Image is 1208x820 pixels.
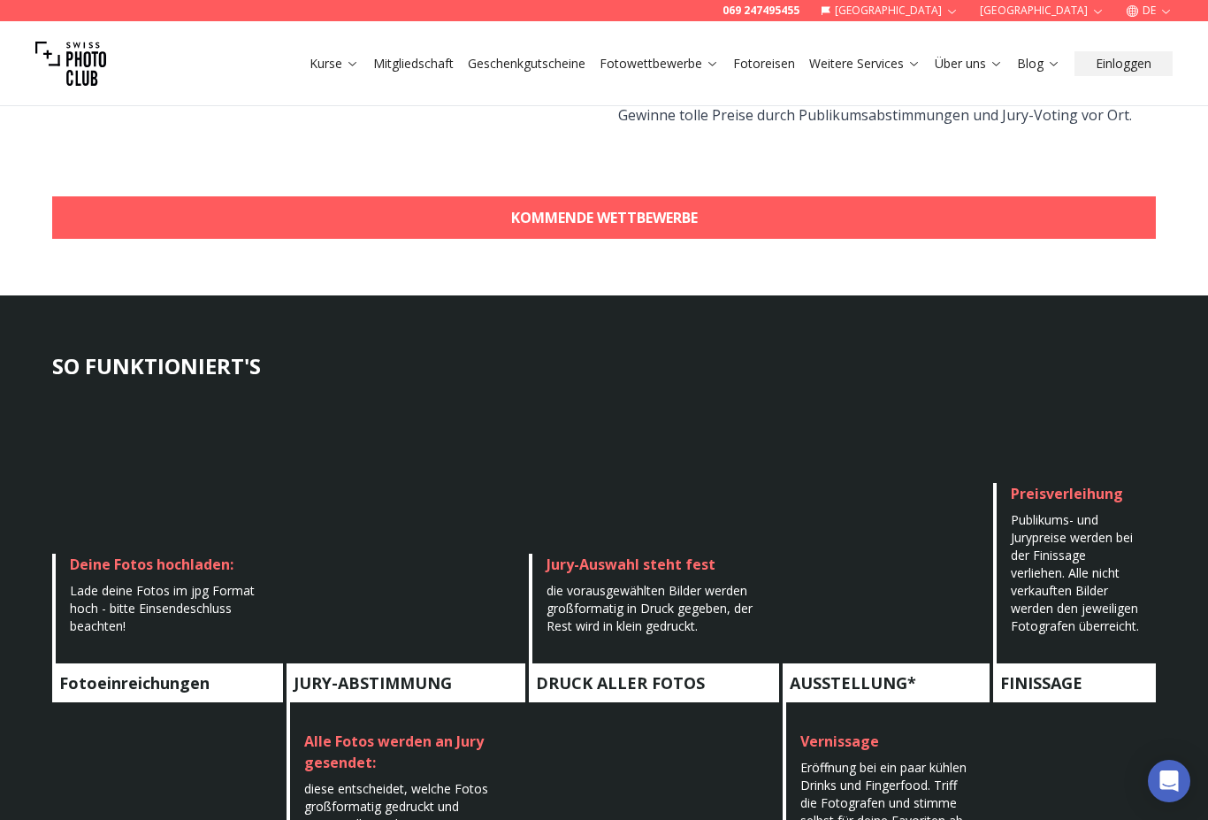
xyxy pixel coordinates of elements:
[1017,55,1060,73] a: Blog
[783,663,990,702] h4: AUSSTELLUNG*
[70,582,269,635] div: Lade deine Fotos im jpg Format hoch - bitte Einsendeschluss beachten!
[70,554,269,575] div: Deine Fotos hochladen:
[468,55,585,73] a: Geschenkgutscheine
[310,55,359,73] a: Kurse
[928,51,1010,76] button: Über uns
[723,4,799,18] a: 069 247495455
[547,582,753,634] span: die vorausgewählten Bilder werden großformatig in Druck gegeben, der Rest wird in klein gedruckt.
[802,51,928,76] button: Weitere Services
[302,51,366,76] button: Kurse
[1010,51,1067,76] button: Blog
[287,663,525,702] h4: JURY-ABSTIMMUNG
[304,732,484,772] span: Alle Fotos werden an Jury gesendet:
[529,663,778,702] h4: DRUCK ALLER FOTOS
[1148,760,1190,802] div: Open Intercom Messenger
[993,663,1156,702] h4: FINISSAGE
[52,663,283,702] h4: Fotoeinreichungen
[593,51,726,76] button: Fotowettbewerbe
[1074,51,1173,76] button: Einloggen
[366,51,461,76] button: Mitgliedschaft
[373,55,454,73] a: Mitgliedschaft
[461,51,593,76] button: Geschenkgutscheine
[809,55,921,73] a: Weitere Services
[726,51,802,76] button: Fotoreisen
[733,55,795,73] a: Fotoreisen
[600,55,719,73] a: Fotowettbewerbe
[52,352,1156,380] h3: SO FUNKTIONIERT'S
[1011,484,1123,503] span: Preisverleihung
[800,732,879,751] span: Vernissage
[52,196,1156,239] a: KOMMENDE WETTBEWERBE
[35,28,106,99] img: Swiss photo club
[618,105,1132,125] span: Gewinne tolle Preise durch Publikumsabstimmungen und Jury-Voting vor Ort.
[547,555,715,574] span: Jury-Auswahl steht fest
[1011,511,1139,634] span: Publikums- und Jurypreise werden bei der Finissage verliehen. Alle nicht verkauften Bilder werden...
[935,55,1003,73] a: Über uns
